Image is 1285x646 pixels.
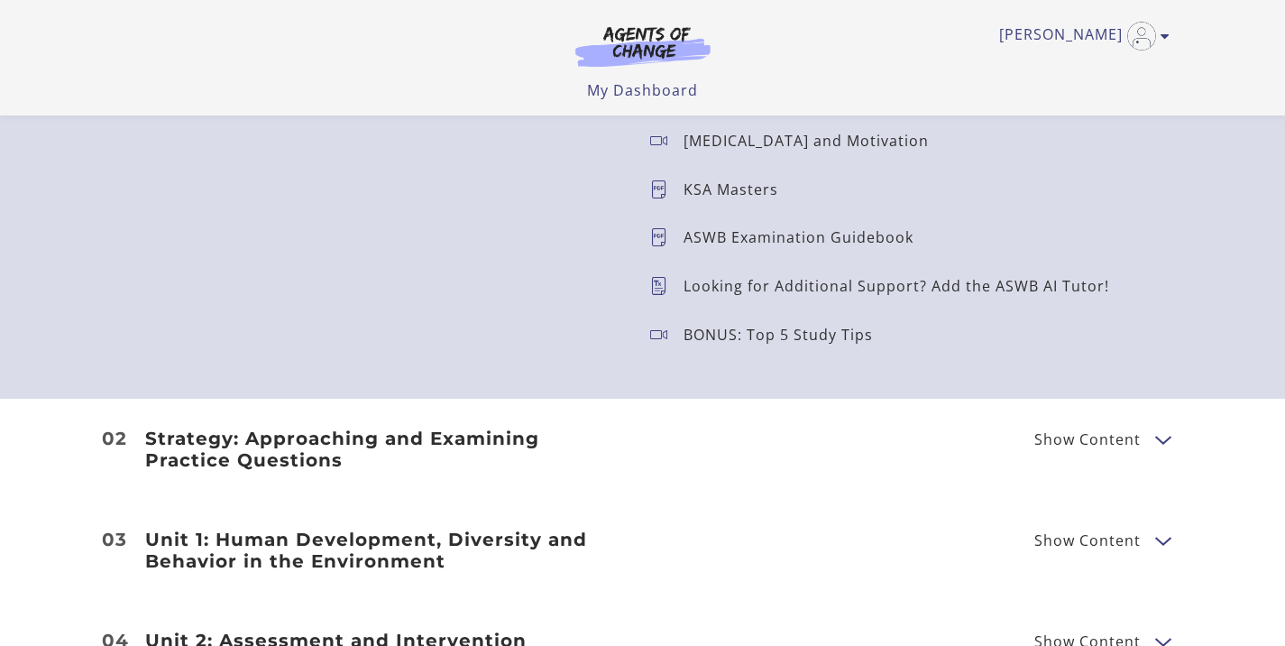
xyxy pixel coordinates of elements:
[1034,533,1141,548] span: Show Content
[684,182,793,197] p: KSA Masters
[999,22,1161,51] a: Toggle menu
[684,279,1124,293] p: Looking for Additional Support? Add the ASWB AI Tutor!
[102,531,127,549] span: 03
[1034,432,1141,447] span: Show Content
[102,429,127,448] span: 02
[587,80,698,100] a: My Dashboard
[1155,428,1170,450] button: Show Content
[145,529,621,572] h3: Unit 1: Human Development, Diversity and Behavior in the Environment
[684,134,943,148] p: [MEDICAL_DATA] and Motivation
[684,328,887,342] p: BONUS: Top 5 Study Tips
[1155,529,1170,551] button: Show Content
[684,230,928,245] p: ASWB Examination Guidebook
[556,25,730,67] img: Agents of Change Logo
[145,428,621,471] h3: Strategy: Approaching and Examining Practice Questions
